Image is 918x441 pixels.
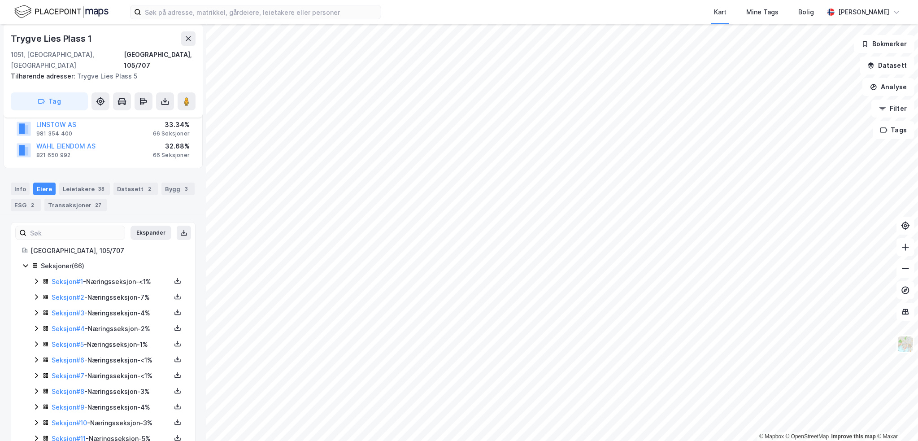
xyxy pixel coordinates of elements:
img: Z [897,336,914,353]
div: 2 [28,201,37,210]
div: 38 [96,184,106,193]
div: - Næringsseksjon - 1% [52,339,171,350]
a: Seksjon#1 [52,278,83,285]
a: Mapbox [759,433,784,440]
div: Bolig [798,7,814,17]
a: Seksjon#4 [52,325,85,332]
div: 66 Seksjoner [153,130,190,137]
div: - Næringsseksjon - <1% [52,355,171,366]
button: Tag [11,92,88,110]
button: Analyse [862,78,914,96]
div: Trygve Lies Plass 1 [11,31,94,46]
div: [GEOGRAPHIC_DATA], 105/707 [30,245,184,256]
div: - Næringsseksjon - 7% [52,292,171,303]
iframe: Chat Widget [873,398,918,441]
button: Filter [871,100,914,118]
input: Søk [26,226,125,240]
div: - Næringsseksjon - <1% [52,276,171,287]
img: logo.f888ab2527a4732fd821a326f86c7f29.svg [14,4,109,20]
div: ESG [11,199,41,211]
div: 821 650 992 [36,152,70,159]
div: [PERSON_NAME] [838,7,889,17]
a: Seksjon#7 [52,372,84,380]
button: Bokmerker [854,35,914,53]
div: Datasett [113,183,158,195]
a: OpenStreetMap [786,433,829,440]
div: Seksjoner ( 66 ) [41,261,184,271]
button: Ekspander [131,226,171,240]
button: Tags [873,121,914,139]
span: Tilhørende adresser: [11,72,77,80]
a: Seksjon#6 [52,356,84,364]
div: - Næringsseksjon - 2% [52,323,171,334]
a: Seksjon#5 [52,341,84,348]
div: - Næringsseksjon - 3% [52,418,171,428]
button: Datasett [860,57,914,74]
div: Info [11,183,30,195]
a: Improve this map [831,433,876,440]
div: Mine Tags [746,7,779,17]
div: - Næringsseksjon - <1% [52,371,171,381]
a: Seksjon#3 [52,309,84,317]
div: 27 [93,201,103,210]
div: Kart [714,7,727,17]
div: Bygg [161,183,195,195]
div: Kontrollprogram for chat [873,398,918,441]
a: Seksjon#10 [52,419,87,427]
div: Leietakere [59,183,110,195]
div: 32.68% [153,141,190,152]
div: 1051, [GEOGRAPHIC_DATA], [GEOGRAPHIC_DATA] [11,49,124,71]
div: 3 [182,184,191,193]
div: - Næringsseksjon - 3% [52,386,171,397]
div: Trygve Lies Plass 5 [11,71,188,82]
div: [GEOGRAPHIC_DATA], 105/707 [124,49,196,71]
div: 33.34% [153,119,190,130]
div: 2 [145,184,154,193]
div: Transaksjoner [44,199,107,211]
div: Eiere [33,183,56,195]
a: Seksjon#8 [52,388,84,395]
input: Søk på adresse, matrikkel, gårdeiere, leietakere eller personer [141,5,381,19]
div: - Næringsseksjon - 4% [52,402,171,413]
a: Seksjon#9 [52,403,84,411]
div: - Næringsseksjon - 4% [52,308,171,319]
div: 66 Seksjoner [153,152,190,159]
div: 981 354 400 [36,130,72,137]
a: Seksjon#2 [52,293,84,301]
